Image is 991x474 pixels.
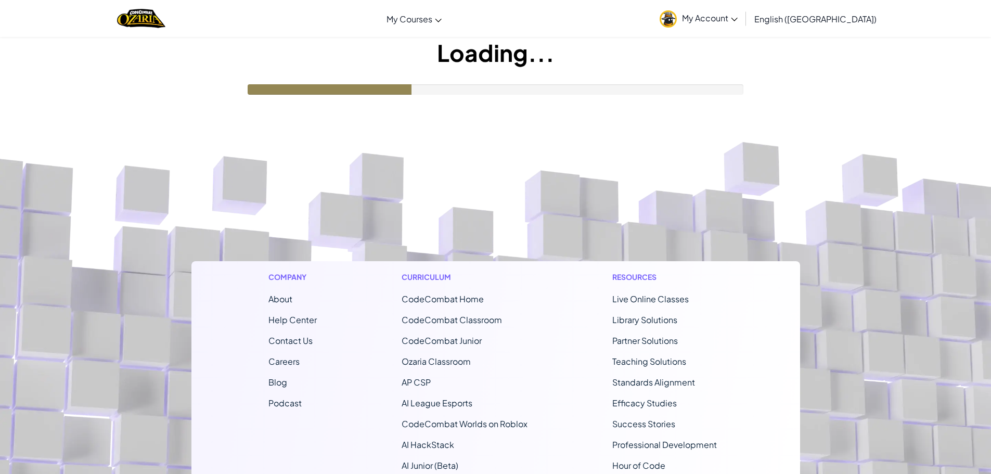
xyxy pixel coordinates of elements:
[402,272,527,283] h1: Curriculum
[612,356,686,367] a: Teaching Solutions
[268,377,287,388] a: Blog
[381,5,447,33] a: My Courses
[402,293,484,304] span: CodeCombat Home
[268,293,292,304] a: About
[402,460,458,471] a: AI Junior (Beta)
[612,377,695,388] a: Standards Alignment
[612,293,689,304] a: Live Online Classes
[117,8,165,29] img: Home
[402,418,527,429] a: CodeCombat Worlds on Roblox
[612,439,717,450] a: Professional Development
[268,398,302,408] a: Podcast
[682,12,738,23] span: My Account
[612,314,677,325] a: Library Solutions
[612,398,677,408] a: Efficacy Studies
[402,356,471,367] a: Ozaria Classroom
[268,335,313,346] span: Contact Us
[268,314,317,325] a: Help Center
[654,2,743,35] a: My Account
[268,356,300,367] a: Careers
[402,335,482,346] a: CodeCombat Junior
[268,272,317,283] h1: Company
[402,398,472,408] a: AI League Esports
[612,335,678,346] a: Partner Solutions
[402,314,502,325] a: CodeCombat Classroom
[749,5,882,33] a: English ([GEOGRAPHIC_DATA])
[754,14,877,24] span: English ([GEOGRAPHIC_DATA])
[117,8,165,29] a: Ozaria by CodeCombat logo
[612,460,665,471] a: Hour of Code
[612,418,675,429] a: Success Stories
[660,10,677,28] img: avatar
[387,14,432,24] span: My Courses
[612,272,723,283] h1: Resources
[402,439,454,450] a: AI HackStack
[402,377,431,388] a: AP CSP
